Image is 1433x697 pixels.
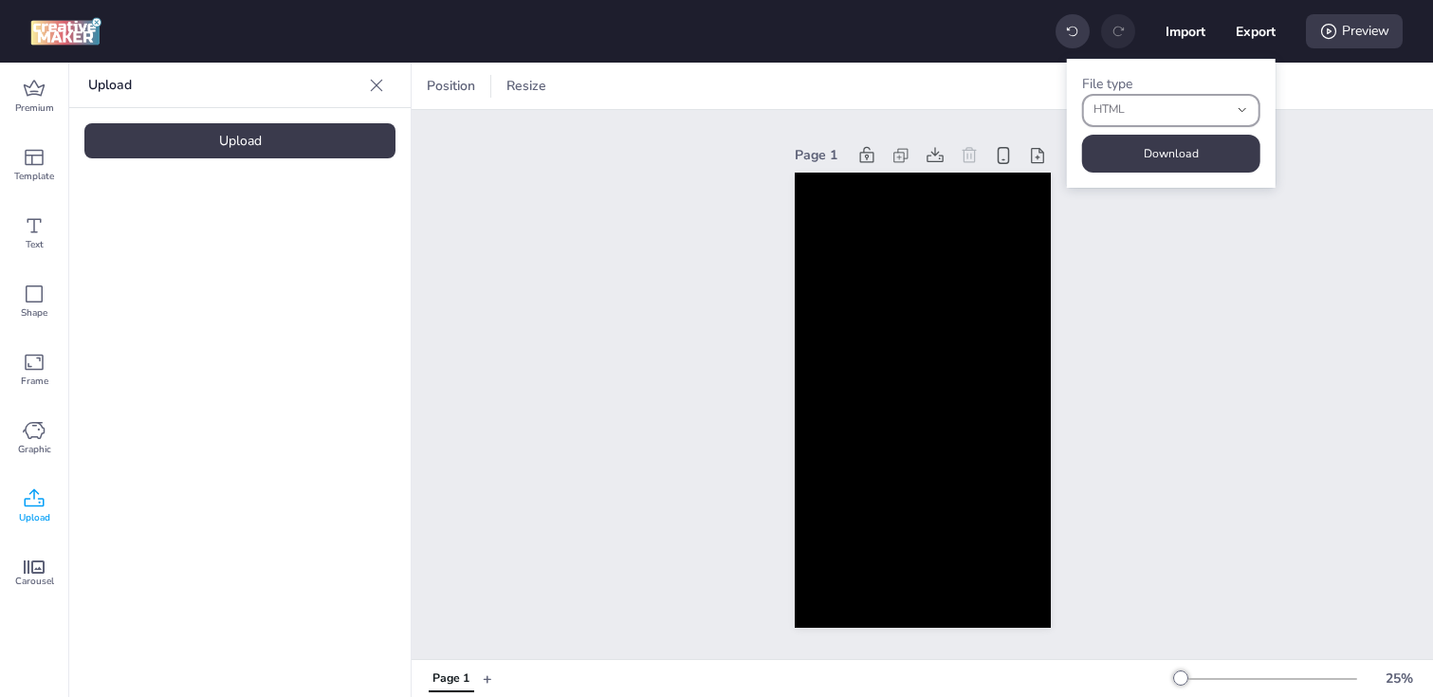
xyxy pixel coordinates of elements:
[14,169,54,184] span: Template
[423,76,479,96] span: Position
[419,662,483,695] div: Tabs
[15,101,54,116] span: Premium
[483,662,492,695] button: +
[26,237,44,252] span: Text
[503,76,550,96] span: Resize
[1082,135,1260,173] button: Download
[1082,75,1132,93] label: File type
[21,374,48,389] span: Frame
[1236,11,1276,51] button: Export
[30,17,101,46] img: logo Creative Maker
[84,123,395,158] div: Upload
[1166,11,1205,51] button: Import
[795,145,846,165] div: Page 1
[88,63,361,108] p: Upload
[21,305,47,321] span: Shape
[15,574,54,589] span: Carousel
[1376,669,1422,688] div: 25 %
[432,670,469,688] div: Page 1
[1082,94,1260,127] button: fileType
[1306,14,1403,48] div: Preview
[19,510,50,525] span: Upload
[1093,101,1228,119] span: HTML
[18,442,51,457] span: Graphic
